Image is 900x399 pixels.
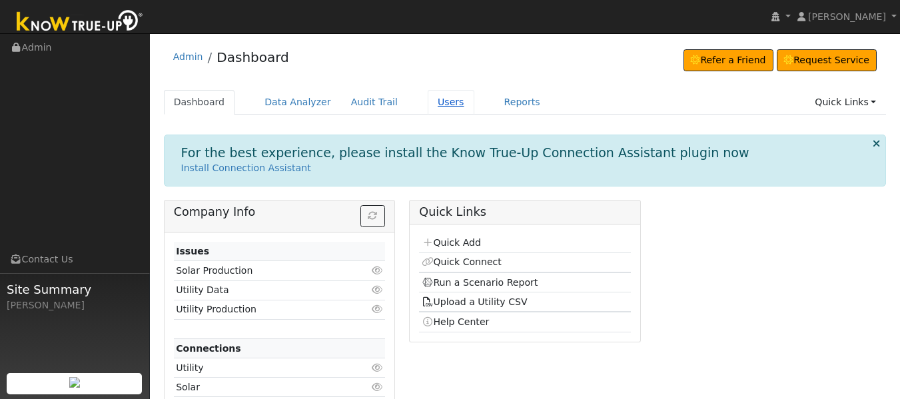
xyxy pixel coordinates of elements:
[422,296,528,307] a: Upload a Utility CSV
[683,49,773,72] a: Refer a Friend
[341,90,408,115] a: Audit Trail
[69,377,80,388] img: retrieve
[174,358,351,378] td: Utility
[371,382,383,392] i: Click to view
[254,90,341,115] a: Data Analyzer
[805,90,886,115] a: Quick Links
[174,300,351,319] td: Utility Production
[174,280,351,300] td: Utility Data
[164,90,235,115] a: Dashboard
[10,7,150,37] img: Know True-Up
[371,285,383,294] i: Click to view
[181,145,749,161] h1: For the best experience, please install the Know True-Up Connection Assistant plugin now
[7,280,143,298] span: Site Summary
[174,378,351,397] td: Solar
[174,205,385,219] h5: Company Info
[371,304,383,314] i: Click to view
[7,298,143,312] div: [PERSON_NAME]
[176,343,241,354] strong: Connections
[422,277,538,288] a: Run a Scenario Report
[428,90,474,115] a: Users
[173,51,203,62] a: Admin
[422,256,502,267] a: Quick Connect
[174,261,351,280] td: Solar Production
[422,237,481,248] a: Quick Add
[217,49,289,65] a: Dashboard
[777,49,877,72] a: Request Service
[419,205,630,219] h5: Quick Links
[176,246,209,256] strong: Issues
[371,266,383,275] i: Click to view
[371,363,383,372] i: Click to view
[808,11,886,22] span: [PERSON_NAME]
[422,316,490,327] a: Help Center
[181,163,311,173] a: Install Connection Assistant
[494,90,550,115] a: Reports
